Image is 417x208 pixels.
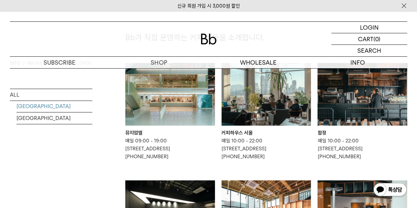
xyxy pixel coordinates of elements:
p: INFO [308,57,407,68]
a: [GEOGRAPHIC_DATA] [16,101,92,112]
a: ALL [10,89,92,101]
div: 뮤지엄엘 [125,129,215,137]
div: 커피하우스 서울 [222,129,311,137]
p: WHOLESALE [209,57,308,68]
img: 로고 [201,34,217,45]
a: [GEOGRAPHIC_DATA] [16,112,92,124]
img: 뮤지엄엘 [125,63,215,126]
img: 합정 [317,63,407,126]
a: SHOP [109,57,208,68]
a: 신규 회원 가입 시 3,000원 할인 [177,3,240,9]
img: 커피하우스 서울 [222,63,311,126]
p: (0) [373,33,380,45]
a: LOGIN [331,22,407,33]
p: CART [358,33,373,45]
a: 커피하우스 서울 커피하우스 서울 매일 10:00 - 22:00[STREET_ADDRESS][PHONE_NUMBER] [222,63,311,161]
p: SEARCH [357,45,381,56]
p: 매일 09:00 - 19:00 [STREET_ADDRESS] [PHONE_NUMBER] [125,137,215,161]
img: 카카오톡 채널 1:1 채팅 버튼 [373,182,407,198]
p: 매일 10:00 - 22:00 [STREET_ADDRESS] [PHONE_NUMBER] [317,137,407,161]
a: SUBSCRIBE [10,57,109,68]
p: 매일 10:00 - 22:00 [STREET_ADDRESS] [PHONE_NUMBER] [222,137,311,161]
a: CART (0) [331,33,407,45]
p: LOGIN [360,22,379,33]
a: 뮤지엄엘 뮤지엄엘 매일 09:00 - 19:00[STREET_ADDRESS][PHONE_NUMBER] [125,63,215,161]
div: 합정 [317,129,407,137]
a: 합정 합정 매일 10:00 - 22:00[STREET_ADDRESS][PHONE_NUMBER] [317,63,407,161]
